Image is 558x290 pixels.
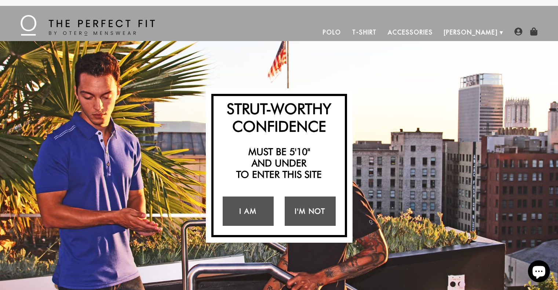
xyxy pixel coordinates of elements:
[217,146,341,180] h2: Must be 5'10" and under to enter this site
[514,27,522,36] img: user-account-icon.png
[317,23,347,41] a: Polo
[438,23,503,41] a: [PERSON_NAME]
[530,27,538,36] img: shopping-bag-icon.png
[285,197,336,226] a: I'm Not
[382,23,438,41] a: Accessories
[526,260,552,284] inbox-online-store-chat: Shopify online store chat
[223,197,274,226] a: I Am
[217,100,341,135] h2: Strut-Worthy Confidence
[21,15,155,36] img: The Perfect Fit - by Otero Menswear - Logo
[347,23,382,41] a: T-Shirt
